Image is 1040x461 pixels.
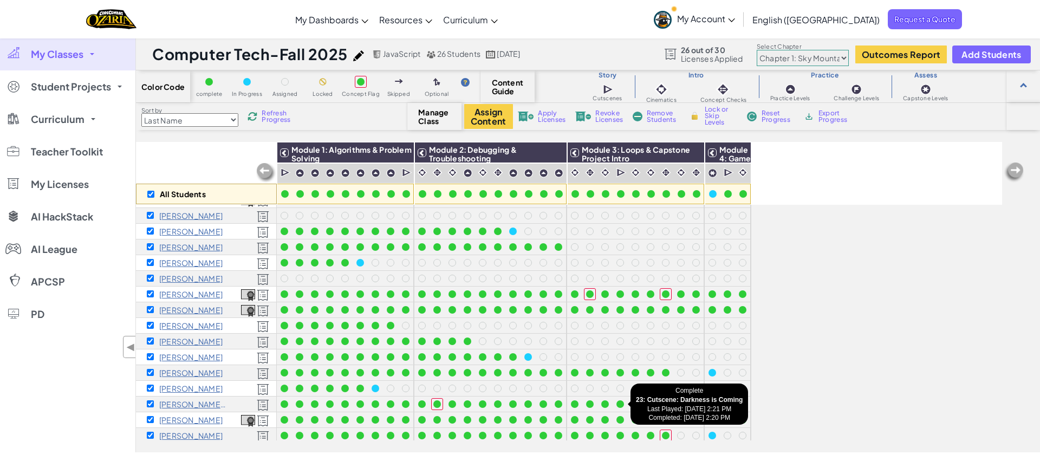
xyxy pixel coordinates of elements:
[31,82,111,92] span: Student Projects
[272,91,298,97] span: Assigned
[851,84,862,95] img: IconChallengeLevel.svg
[295,168,304,178] img: IconPracticeLevel.svg
[159,211,223,220] p: Conner Burks
[379,14,422,25] span: Resources
[371,168,380,178] img: IconPracticeLevel.svg
[432,167,443,178] img: IconInteractive.svg
[492,78,524,95] span: Content Guide
[341,168,350,178] img: IconPracticeLevel.svg
[593,95,622,101] span: Cutscenes
[241,413,255,426] a: View Course Completion Certificate
[159,415,223,424] p: Matthew Lambson
[159,368,223,377] p: Edward Hou
[159,321,223,330] p: Jacob Duong
[257,242,269,254] img: Licensed
[538,110,565,123] span: Apply Licenses
[342,91,380,97] span: Concept Flag
[255,162,277,184] img: Arrow_Left_Inactive.png
[86,8,136,30] a: Ozaria by CodeCombat logo
[433,78,440,87] img: IconOptionalLevel.svg
[159,258,223,267] p: Dante Castro
[762,110,794,123] span: Reset Progress
[160,190,206,198] p: All Students
[159,306,223,314] p: Ryan Diva
[241,289,255,301] img: certificate-icon.png
[595,110,623,123] span: Revoke Licenses
[159,384,223,393] p: Alexander Jeffers
[31,114,84,124] span: Curriculum
[757,42,849,51] label: Select Chapter
[752,14,880,25] span: English ([GEOGRAPHIC_DATA])
[326,168,335,178] img: IconPracticeLevel.svg
[159,431,223,440] p: Zachary Lee
[708,168,717,178] img: IconCapstoneLevel.svg
[372,50,382,59] img: javascript.png
[86,8,136,30] img: Home
[539,168,548,178] img: IconPracticeLevel.svg
[747,5,885,34] a: English ([GEOGRAPHIC_DATA])
[437,49,481,59] span: 26 Students
[758,71,891,80] h3: Practice
[386,168,395,178] img: IconPracticeLevel.svg
[700,97,746,103] span: Concept Checks
[262,110,295,123] span: Refresh Progress
[855,46,947,63] button: Outcomes Report
[291,145,412,163] span: Module 1: Algorithms & Problem Solving
[493,167,503,178] img: IconInteractive.svg
[888,9,962,29] a: Request a Quote
[257,211,269,223] img: Licensed
[705,106,737,126] span: Lock or Skip Levels
[647,110,679,123] span: Remove Students
[257,352,269,364] img: Licensed
[257,415,269,427] img: Licensed
[159,227,223,236] p: Terry Butler
[654,11,672,29] img: avatar
[818,110,851,123] span: Export Progress
[478,167,488,178] img: IconCinematic.svg
[554,168,563,178] img: IconPracticeLevel.svg
[257,368,269,380] img: Licensed
[241,288,255,300] a: View Course Completion Certificate
[677,13,735,24] span: My Account
[834,95,879,101] span: Challenge Levels
[575,112,591,121] img: IconLicenseRevoke.svg
[646,97,677,103] span: Cinematics
[634,71,758,80] h3: Intro
[654,82,669,97] img: IconCinematic.svg
[241,303,255,316] a: View Course Completion Certificate
[257,305,269,317] img: Licensed
[661,167,671,178] img: IconInteractive.svg
[313,91,333,97] span: Locked
[438,5,503,34] a: Curriculum
[891,71,960,80] h3: Assess
[141,82,185,91] span: Color Code
[257,384,269,395] img: Licensed
[630,384,748,425] div: Complete Last Played: [DATE] 2:21 PM Completed: [DATE] 2:20 PM
[636,396,743,404] strong: 23: Cutscene: Darkness is Coming
[31,179,89,189] span: My Licenses
[676,167,686,178] img: IconCinematic.svg
[402,167,412,178] img: IconCutscene.svg
[570,167,580,178] img: IconCinematic.svg
[447,167,458,178] img: IconCinematic.svg
[616,167,627,178] img: IconCutscene.svg
[648,2,740,36] a: My Account
[417,167,427,178] img: IconCinematic.svg
[461,78,470,87] img: IconHint.svg
[295,14,359,25] span: My Dashboards
[524,168,533,178] img: IconPracticeLevel.svg
[600,167,610,178] img: IconCinematic.svg
[31,147,103,157] span: Teacher Toolkit
[509,168,518,178] img: IconPracticeLevel.svg
[232,91,262,97] span: In Progress
[738,167,748,178] img: IconCinematic.svg
[257,321,269,333] img: Licensed
[141,106,238,115] label: Sort by
[310,168,320,178] img: IconPracticeLevel.svg
[159,290,223,298] p: Devasis Dhakal
[159,400,227,408] p: Roy'Anthony Jones
[689,111,700,121] img: IconLock.svg
[920,84,931,95] img: IconCapstoneLevel.svg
